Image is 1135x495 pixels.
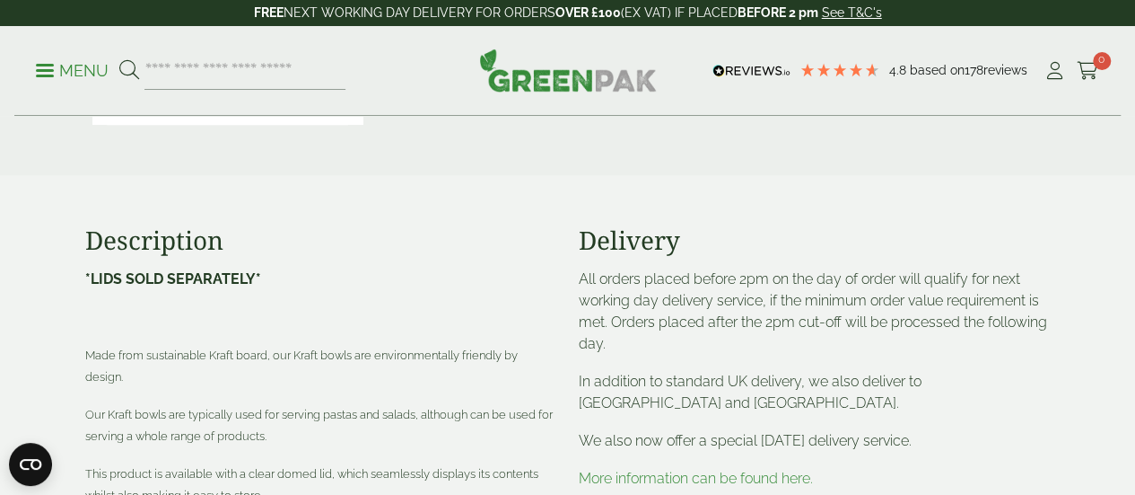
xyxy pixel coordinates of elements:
span: reviews [983,63,1027,77]
span: Made from sustainable Kraft board, our Kraft bowls are environmentally friendly by design. [85,349,518,384]
span: Based on [910,63,965,77]
strong: FREE [254,5,284,20]
p: In addition to standard UK delivery, we also deliver to [GEOGRAPHIC_DATA] and [GEOGRAPHIC_DATA]. [579,371,1051,414]
p: We also now offer a special [DATE] delivery service. [579,430,1051,452]
span: 0 [1093,52,1111,70]
i: My Account [1043,62,1066,80]
div: 4.78 Stars [799,62,880,78]
a: 0 [1077,57,1099,84]
span: Our Kraft bowls are typically used for serving pastas and salads, although can be used for servin... [85,408,553,443]
a: More information can be found here. [579,470,813,487]
img: GreenPak Supplies [479,49,657,92]
strong: OVER £100 [555,5,621,20]
i: Cart [1077,62,1099,80]
h3: Delivery [579,225,1051,256]
a: See T&C's [822,5,882,20]
strong: BEFORE 2 pm [738,5,818,20]
h3: Description [85,225,557,256]
span: 178 [965,63,983,77]
span: 4.8 [889,63,910,77]
strong: *LIDS SOLD SEPARATELY* [85,270,261,287]
p: All orders placed before 2pm on the day of order will qualify for next working day delivery servi... [579,269,1051,355]
p: Menu [36,60,109,82]
a: Menu [36,60,109,78]
img: REVIEWS.io [712,65,790,77]
button: Open CMP widget [9,443,52,486]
